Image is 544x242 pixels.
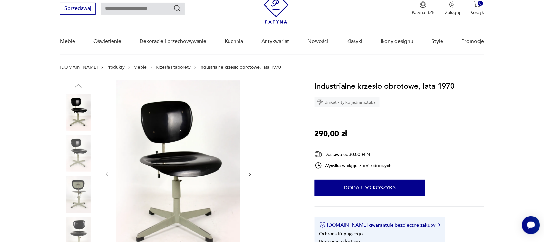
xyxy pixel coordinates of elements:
a: Oświetlenie [93,29,121,54]
a: Produkty [106,65,125,70]
p: Zaloguj [445,9,460,15]
a: Meble [60,29,75,54]
div: Unikat - tylko jedna sztuka! [315,97,380,107]
a: Meble [134,65,147,70]
li: Ochrona Kupującego [319,231,363,237]
img: Ikona dostawy [315,150,322,158]
a: Klasyki [346,29,362,54]
iframe: Smartsupp widget button [522,216,540,234]
img: Ikonka użytkownika [449,1,456,8]
img: Zdjęcie produktu Industrialne krzesło obrotowe, lata 1970 [60,135,97,172]
a: Kuchnia [225,29,243,54]
img: Zdjęcie produktu Industrialne krzesło obrotowe, lata 1970 [60,94,97,131]
button: 0Koszyk [470,1,484,15]
img: Ikona certyfikatu [319,222,326,228]
p: 290,00 zł [315,128,347,140]
h1: Industrialne krzesło obrotowe, lata 1970 [315,80,455,93]
a: Nowości [307,29,328,54]
button: Dodaj do koszyka [315,180,425,196]
button: Patyna B2B [412,1,435,15]
a: Antykwariat [261,29,289,54]
div: 0 [478,1,483,6]
a: Krzesła i taborety [156,65,191,70]
a: Sprzedawaj [60,7,96,11]
p: Koszyk [470,9,484,15]
div: Dostawa od 30,00 PLN [315,150,392,158]
img: Ikona medalu [420,1,426,8]
a: Ikona medaluPatyna B2B [412,1,435,15]
button: Zaloguj [445,1,460,15]
a: [DOMAIN_NAME] [60,65,98,70]
a: Promocje [461,29,484,54]
p: Patyna B2B [412,9,435,15]
a: Style [432,29,443,54]
img: Zdjęcie produktu Industrialne krzesło obrotowe, lata 1970 [60,176,97,213]
div: Wysyłka w ciągu 7 dni roboczych [315,162,392,169]
img: Ikona diamentu [317,99,323,105]
img: Ikona koszyka [474,1,481,8]
p: Industrialne krzesło obrotowe, lata 1970 [200,65,281,70]
img: Ikona strzałki w prawo [438,223,440,227]
a: Dekoracje i przechowywanie [140,29,206,54]
a: Ikony designu [381,29,413,54]
button: Szukaj [173,5,181,12]
button: [DOMAIN_NAME] gwarantuje bezpieczne zakupy [319,222,440,228]
button: Sprzedawaj [60,3,96,15]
